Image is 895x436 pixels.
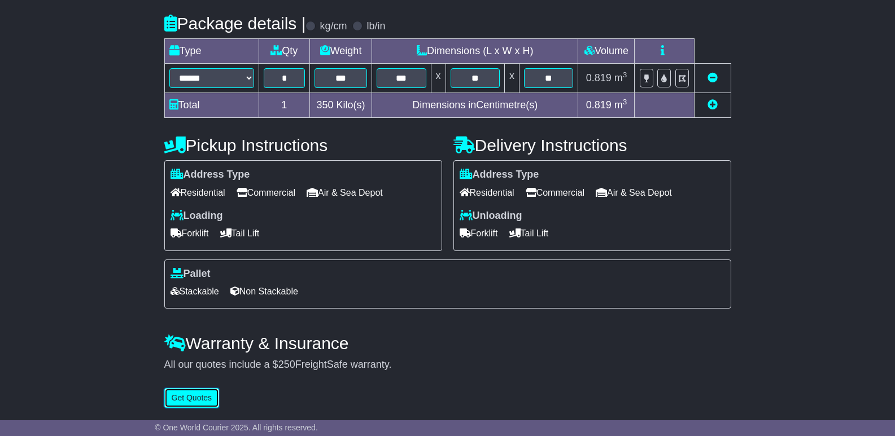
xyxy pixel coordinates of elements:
[372,93,578,118] td: Dimensions in Centimetre(s)
[372,39,578,64] td: Dimensions (L x W x H)
[504,64,519,93] td: x
[278,359,295,370] span: 250
[164,39,259,64] td: Type
[317,99,334,111] span: 350
[614,72,627,83] span: m
[171,224,209,242] span: Forklift
[259,39,310,64] td: Qty
[596,184,672,201] span: Air & Sea Depot
[171,283,219,300] span: Stackable
[164,93,259,118] td: Total
[623,98,627,106] sup: 3
[366,20,385,33] label: lb/in
[431,64,446,93] td: x
[171,210,223,222] label: Loading
[586,72,612,83] span: 0.819
[310,93,372,118] td: Kilo(s)
[220,224,260,242] span: Tail Lift
[708,99,718,111] a: Add new item
[509,224,549,242] span: Tail Lift
[171,169,250,181] label: Address Type
[310,39,372,64] td: Weight
[307,184,383,201] span: Air & Sea Depot
[623,71,627,79] sup: 3
[259,93,310,118] td: 1
[460,169,539,181] label: Address Type
[155,423,318,432] span: © One World Courier 2025. All rights reserved.
[320,20,347,33] label: kg/cm
[164,136,442,155] h4: Pickup Instructions
[164,388,220,408] button: Get Quotes
[614,99,627,111] span: m
[237,184,295,201] span: Commercial
[171,268,211,280] label: Pallet
[586,99,612,111] span: 0.819
[453,136,731,155] h4: Delivery Instructions
[164,14,306,33] h4: Package details |
[460,210,522,222] label: Unloading
[460,224,498,242] span: Forklift
[526,184,584,201] span: Commercial
[460,184,514,201] span: Residential
[164,334,731,353] h4: Warranty & Insurance
[164,359,731,371] div: All our quotes include a $ FreightSafe warranty.
[708,72,718,83] a: Remove this item
[578,39,635,64] td: Volume
[171,184,225,201] span: Residential
[230,283,298,300] span: Non Stackable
